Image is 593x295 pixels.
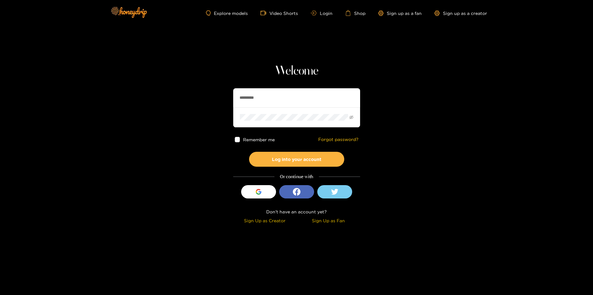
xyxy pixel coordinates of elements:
div: Sign Up as Creator [235,217,295,224]
div: Sign Up as Fan [298,217,359,224]
div: Or continue with [233,173,360,180]
a: Explore models [206,10,248,16]
a: Forgot password? [318,137,359,142]
a: Sign up as a creator [434,10,487,16]
span: eye-invisible [349,115,353,119]
a: Login [311,11,332,16]
h1: Welcome [233,64,360,79]
button: Log into your account [249,152,344,167]
span: Remember me [243,137,275,142]
div: Don't have an account yet? [233,208,360,215]
span: video-camera [260,10,269,16]
a: Sign up as a fan [378,10,422,16]
a: Video Shorts [260,10,298,16]
a: Shop [345,10,366,16]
